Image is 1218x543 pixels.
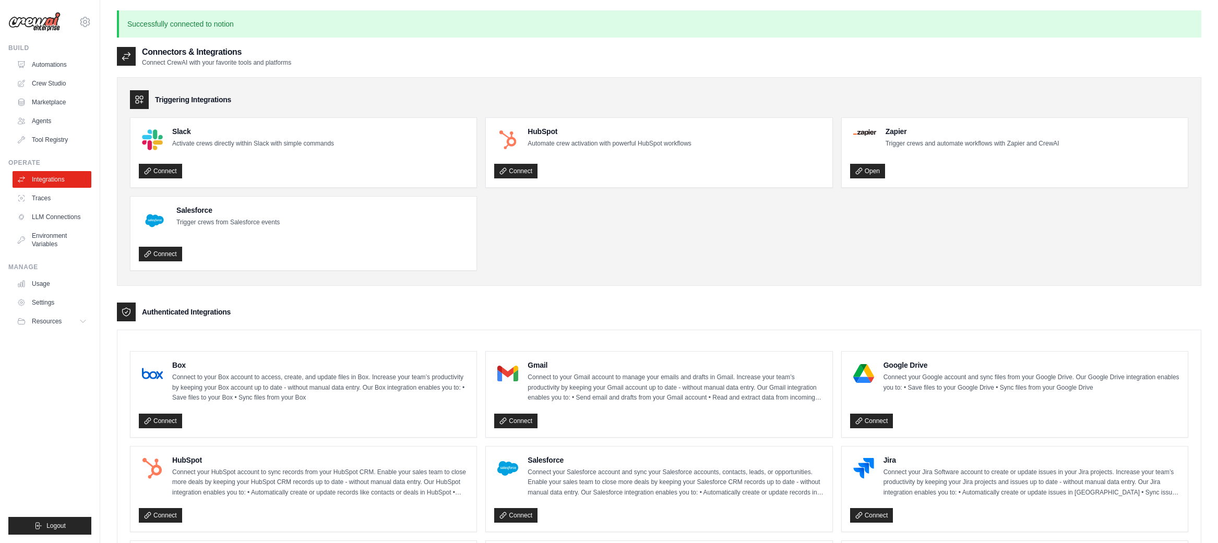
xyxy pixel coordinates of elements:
a: Crew Studio [13,75,91,92]
img: Salesforce Logo [497,458,518,479]
img: Logo [8,12,61,32]
div: Operate [8,159,91,167]
h2: Connectors & Integrations [142,46,291,58]
p: Activate crews directly within Slack with simple commands [172,139,334,149]
a: Open [850,164,885,178]
img: HubSpot Logo [142,458,163,479]
div: Manage [8,263,91,271]
p: Connect to your Gmail account to manage your emails and drafts in Gmail. Increase your team’s pro... [528,372,823,403]
a: Tool Registry [13,131,91,148]
a: Integrations [13,171,91,188]
span: Resources [32,317,62,325]
h4: Zapier [886,126,1059,137]
img: Salesforce Logo [142,208,167,233]
a: Usage [13,275,91,292]
a: Connect [494,414,538,428]
button: Logout [8,517,91,535]
h4: Google Drive [883,360,1179,370]
p: Connect CrewAI with your favorite tools and platforms [142,58,291,67]
h3: Authenticated Integrations [142,307,231,317]
a: Environment Variables [13,227,91,252]
a: Connect [139,508,182,523]
p: Successfully connected to notion [117,10,1201,38]
a: Traces [13,190,91,207]
h4: HubSpot [528,126,691,137]
a: Connect [850,508,893,523]
a: Connect [494,164,538,178]
p: Connect your HubSpot account to sync records from your HubSpot CRM. Enable your sales team to clo... [172,467,468,498]
button: Resources [13,313,91,330]
h4: Jira [883,455,1179,465]
img: Slack Logo [142,129,163,150]
a: Connect [139,164,182,178]
img: Zapier Logo [853,129,876,136]
img: HubSpot Logo [497,129,518,150]
div: Build [8,44,91,52]
a: LLM Connections [13,209,91,225]
a: Agents [13,113,91,129]
p: Trigger crews from Salesforce events [176,218,280,228]
a: Automations [13,56,91,73]
p: Connect to your Box account to access, create, and update files in Box. Increase your team’s prod... [172,372,468,403]
h3: Triggering Integrations [155,94,231,105]
h4: Slack [172,126,334,137]
h4: Salesforce [528,455,823,465]
p: Automate crew activation with powerful HubSpot workflows [528,139,691,149]
img: Gmail Logo [497,363,518,384]
img: Jira Logo [853,458,874,479]
a: Connect [494,508,538,523]
h4: Box [172,360,468,370]
a: Connect [139,247,182,261]
p: Connect your Salesforce account and sync your Salesforce accounts, contacts, leads, or opportunit... [528,467,823,498]
p: Connect your Jira Software account to create or update issues in your Jira projects. Increase you... [883,467,1179,498]
a: Connect [850,414,893,428]
img: Box Logo [142,363,163,384]
p: Trigger crews and automate workflows with Zapier and CrewAI [886,139,1059,149]
h4: Salesforce [176,205,280,215]
h4: Gmail [528,360,823,370]
a: Marketplace [13,94,91,111]
span: Logout [46,522,66,530]
a: Settings [13,294,91,311]
p: Connect your Google account and sync files from your Google Drive. Our Google Drive integration e... [883,372,1179,393]
a: Connect [139,414,182,428]
h4: HubSpot [172,455,468,465]
img: Google Drive Logo [853,363,874,384]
